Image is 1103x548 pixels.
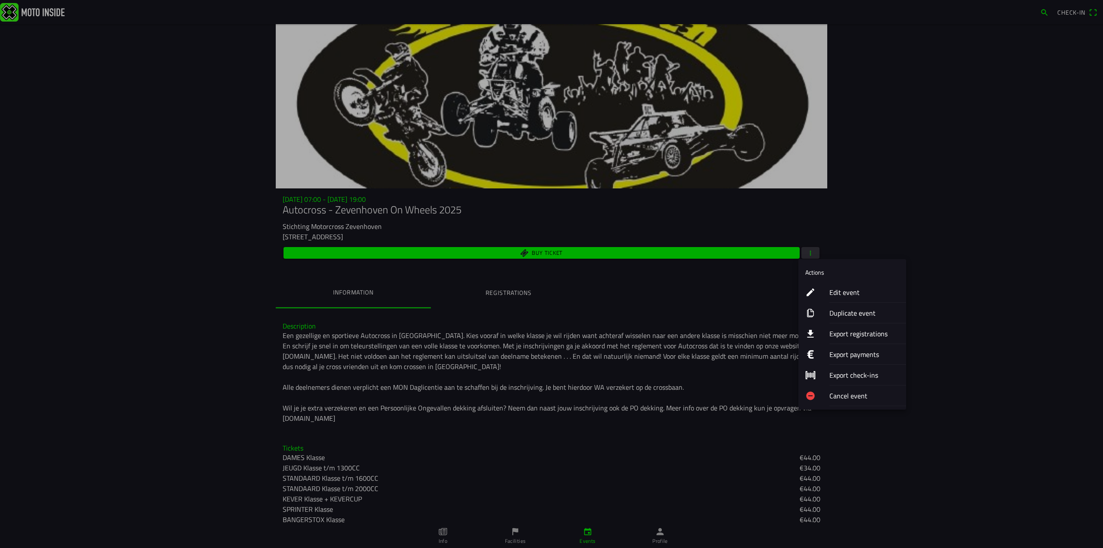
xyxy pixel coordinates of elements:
[805,370,816,380] ion-icon: barcode
[829,287,899,297] ion-label: Edit event
[829,329,899,339] ion-label: Export registrations
[829,349,899,360] ion-label: Export payments
[805,287,816,297] ion-icon: create
[805,391,816,401] ion-icon: remove circle
[805,308,816,318] ion-icon: copy
[829,308,899,318] ion-label: Duplicate event
[829,370,899,380] ion-label: Export check-ins
[805,349,816,360] ion-icon: logo euro
[805,329,816,339] ion-icon: download
[829,391,899,401] ion-label: Cancel event
[805,268,824,277] ion-label: Actions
